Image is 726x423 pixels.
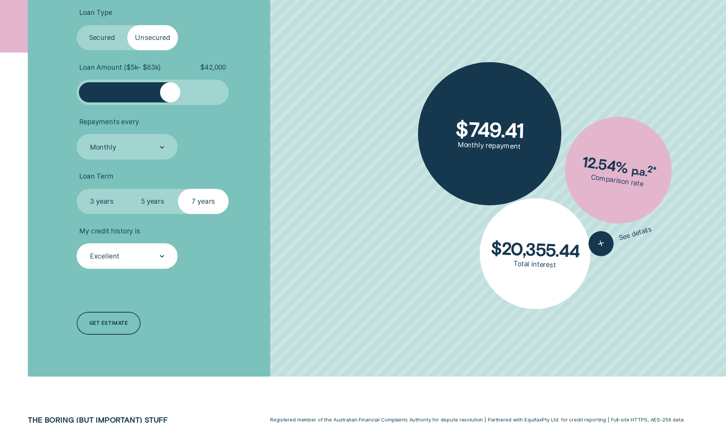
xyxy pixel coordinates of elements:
span: $ 42,000 [200,63,226,72]
span: See details [618,225,653,242]
a: Get estimate [77,312,141,335]
label: 7 years [178,189,229,214]
span: Loan Type [79,8,112,17]
span: Pty [542,417,550,423]
div: Excellent [90,252,119,260]
span: Repayments every [79,118,139,126]
label: 3 years [77,189,127,214]
span: L T D [551,417,559,423]
span: My credit history is [79,227,140,235]
label: Secured [77,25,127,51]
button: See details [585,217,655,259]
span: P T Y [542,417,550,423]
span: Loan Amount ( $5k - $63k ) [79,63,161,72]
label: Unsecured [127,25,178,51]
span: Ltd [551,417,559,423]
div: Monthly [90,143,116,151]
label: 5 years [127,189,178,214]
span: Loan Term [79,172,113,180]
